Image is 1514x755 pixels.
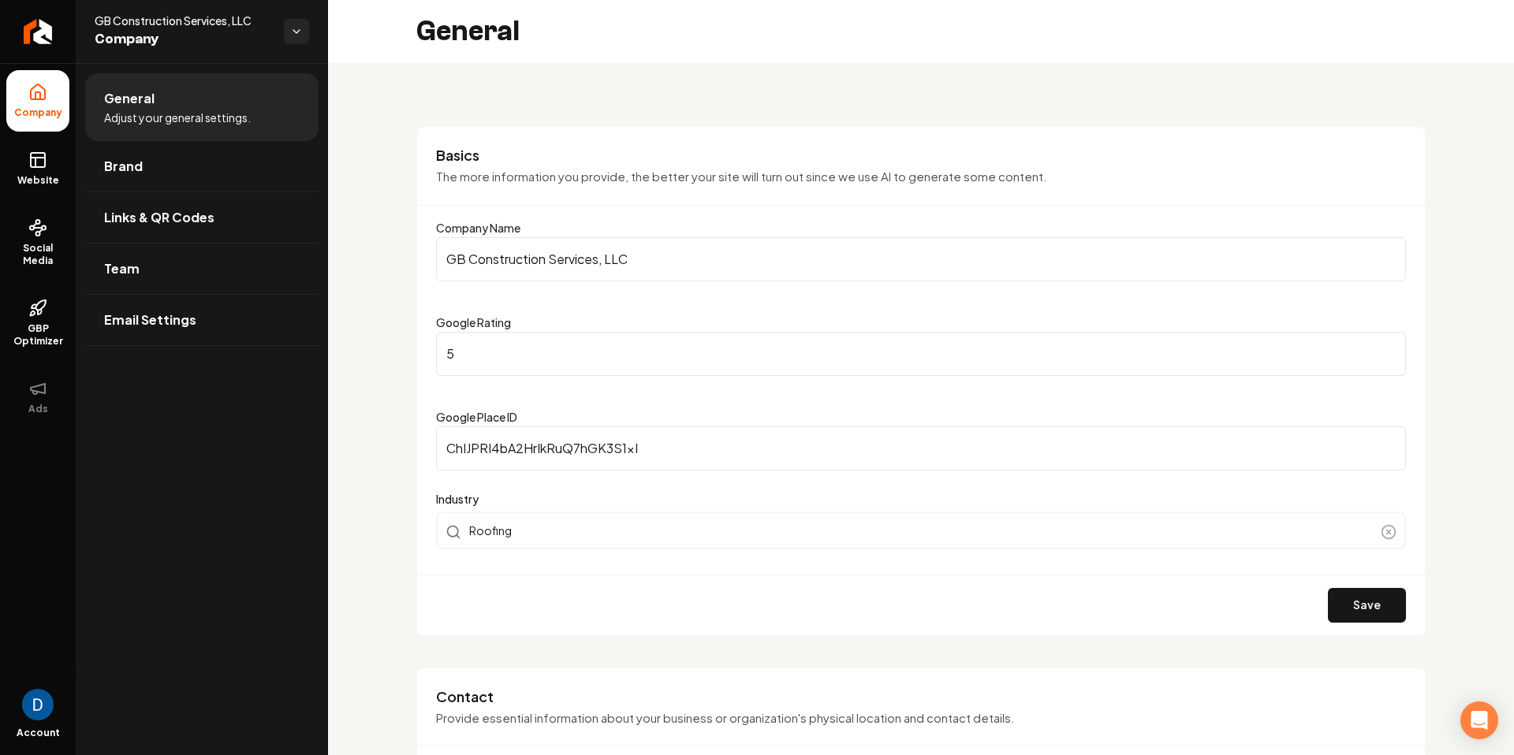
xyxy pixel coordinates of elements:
img: Rebolt Logo [24,19,53,44]
div: Open Intercom Messenger [1460,701,1498,739]
h3: Contact [436,687,1406,706]
a: Team [85,244,319,294]
label: Google Rating [436,315,511,329]
a: Email Settings [85,295,319,345]
span: Brand [104,157,143,176]
h3: Basics [436,146,1406,165]
img: David Rice [22,689,54,720]
span: Adjust your general settings. [104,110,251,125]
input: Company Name [436,237,1406,281]
a: GBP Optimizer [6,286,69,360]
a: Brand [85,141,319,192]
span: Account [17,727,60,739]
h2: General [416,16,520,47]
p: The more information you provide, the better your site will turn out since we use AI to generate ... [436,168,1406,186]
span: GB Construction Services, LLC [95,13,271,28]
button: Open user button [22,689,54,720]
span: Company [95,28,271,50]
button: Ads [6,366,69,428]
a: Links & QR Codes [85,192,319,243]
span: Social Media [6,242,69,267]
input: Google Place ID [436,426,1406,470]
span: Email Settings [104,311,196,329]
p: Provide essential information about your business or organization's physical location and contact... [436,709,1406,727]
span: Company [8,106,69,119]
button: Save [1328,588,1406,623]
label: Company Name [436,221,520,235]
a: Social Media [6,206,69,280]
span: Ads [22,403,54,415]
span: Website [11,174,65,187]
span: Team [104,259,140,278]
label: Industry [436,489,1406,508]
label: Google Place ID [436,410,517,424]
span: General [104,89,155,108]
span: Links & QR Codes [104,208,214,227]
span: GBP Optimizer [6,322,69,348]
a: Website [6,138,69,199]
input: Google Rating [436,332,1406,376]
